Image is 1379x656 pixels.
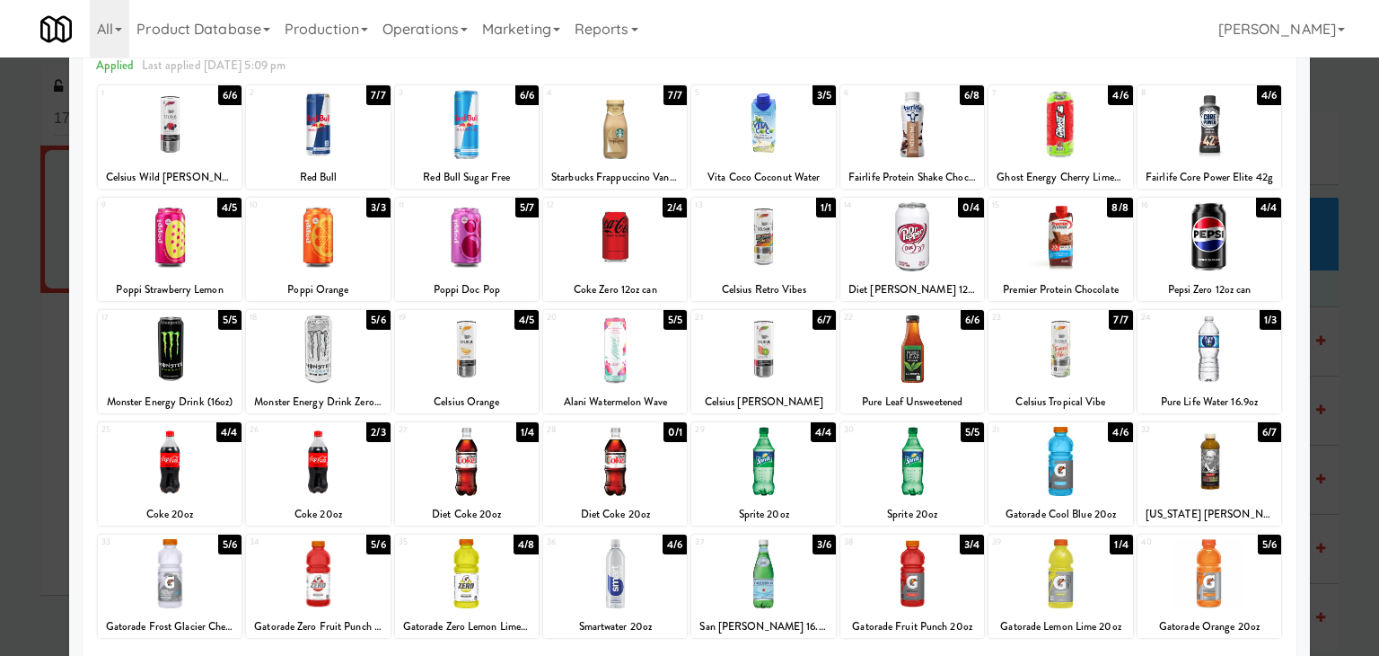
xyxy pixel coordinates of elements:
[98,391,242,413] div: Monster Energy Drink (16oz)
[246,616,390,638] div: Gatorade Zero Fruit Punch 20oz
[988,535,1132,638] div: 391/4Gatorade Lemon Lime 20oz
[395,422,539,526] div: 271/4Diet Coke 20oz
[101,198,170,213] div: 9
[844,310,912,325] div: 22
[249,166,387,189] div: Red Bull
[246,535,390,638] div: 345/6Gatorade Zero Fruit Punch 20oz
[840,85,984,189] div: 66/8Fairlife Protein Shake Chocolate
[398,279,536,301] div: Poppi Doc Pop
[691,535,835,638] div: 373/6San [PERSON_NAME] 16.9oz
[543,616,687,638] div: Smartwater 20oz
[1107,198,1132,217] div: 8/8
[399,198,467,213] div: 11
[991,503,1129,526] div: Gatorade Cool Blue 20oz
[101,85,170,101] div: 1
[691,616,835,638] div: San [PERSON_NAME] 16.9oz
[101,166,239,189] div: Celsius Wild [PERSON_NAME]
[694,616,832,638] div: San [PERSON_NAME] 16.9oz
[840,391,984,413] div: Pure Leaf Unsweetened
[543,310,687,413] div: 205/5Alani Watermelon Wave
[1137,310,1281,413] div: 241/3Pure Life Water 16.9oz
[1140,279,1278,301] div: Pepsi Zero 12oz can
[992,310,1060,325] div: 23
[250,535,318,550] div: 34
[546,166,684,189] div: Starbucks Frappuccino Vanilla
[217,198,242,217] div: 4/5
[246,198,390,301] div: 103/3Poppi Orange
[1110,535,1132,554] div: 1/4
[691,279,835,301] div: Celsius Retro Vibes
[840,616,984,638] div: Gatorade Fruit Punch 20oz
[843,503,981,526] div: Sprite 20oz
[840,279,984,301] div: Diet [PERSON_NAME] 12oz can
[840,166,984,189] div: Fairlife Protein Shake Chocolate
[398,391,536,413] div: Celsius Orange
[142,57,286,74] span: Last applied [DATE] 5:09 pm
[1258,535,1281,554] div: 5/6
[844,85,912,101] div: 6
[988,310,1132,413] div: 237/7Celsius Tropical Vibe
[992,85,1060,101] div: 7
[366,422,390,442] div: 2/3
[246,279,390,301] div: Poppi Orange
[1258,422,1281,442] div: 6/7
[101,616,239,638] div: Gatorade Frost Glacier Cherry 20oz
[816,198,836,217] div: 1/1
[1140,166,1278,189] div: Fairlife Core Power Elite 42g
[399,422,467,438] div: 27
[543,535,687,638] div: 364/6Smartwater 20oz
[395,85,539,189] div: 36/6Red Bull Sugar Free
[249,503,387,526] div: Coke 20oz
[844,198,912,213] div: 14
[399,535,467,550] div: 35
[960,535,984,554] div: 3/4
[691,310,835,413] div: 216/7Celsius [PERSON_NAME]
[988,503,1132,526] div: Gatorade Cool Blue 20oz
[1109,310,1132,330] div: 7/7
[991,391,1129,413] div: Celsius Tropical Vibe
[1137,503,1281,526] div: [US_STATE] [PERSON_NAME] Lite
[691,85,835,189] div: 53/5Vita Coco Coconut Water
[101,310,170,325] div: 17
[398,166,536,189] div: Red Bull Sugar Free
[991,279,1129,301] div: Premier Protein Chocolate
[960,85,984,105] div: 6/8
[395,503,539,526] div: Diet Coke 20oz
[844,535,912,550] div: 38
[991,166,1129,189] div: Ghost Energy Cherry Limeade
[98,198,242,301] div: 94/5Poppi Strawberry Lemon
[395,616,539,638] div: Gatorade Zero Lemon Lime 20oz
[543,503,687,526] div: Diet Coke 20oz
[840,310,984,413] div: 226/6Pure Leaf Unsweetened
[988,85,1132,189] div: 74/6Ghost Energy Cherry Limeade
[992,422,1060,438] div: 31
[98,310,242,413] div: 175/5Monster Energy Drink (16oz)
[695,535,763,550] div: 37
[249,279,387,301] div: Poppi Orange
[546,279,684,301] div: Coke Zero 12oz can
[812,310,836,330] div: 6/7
[366,198,390,217] div: 3/3
[663,535,687,554] div: 4/6
[694,166,832,189] div: Vita Coco Coconut Water
[246,85,390,189] div: 27/7Red Bull
[988,422,1132,526] div: 314/6Gatorade Cool Blue 20oz
[395,198,539,301] div: 115/7Poppi Doc Pop
[101,503,239,526] div: Coke 20oz
[543,279,687,301] div: Coke Zero 12oz can
[1141,85,1209,101] div: 8
[1256,198,1281,217] div: 4/4
[218,535,242,554] div: 5/6
[515,85,539,105] div: 6/6
[988,198,1132,301] div: 158/8Premier Protein Chocolate
[843,279,981,301] div: Diet [PERSON_NAME] 12oz can
[1137,391,1281,413] div: Pure Life Water 16.9oz
[694,279,832,301] div: Celsius Retro Vibes
[514,535,539,554] div: 4/8
[101,279,239,301] div: Poppi Strawberry Lemon
[547,310,615,325] div: 20
[691,198,835,301] div: 131/1Celsius Retro Vibes
[246,391,390,413] div: Monster Energy Drink Zero Ultra (16oz)
[395,391,539,413] div: Celsius Orange
[840,198,984,301] div: 140/4Diet [PERSON_NAME] 12oz can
